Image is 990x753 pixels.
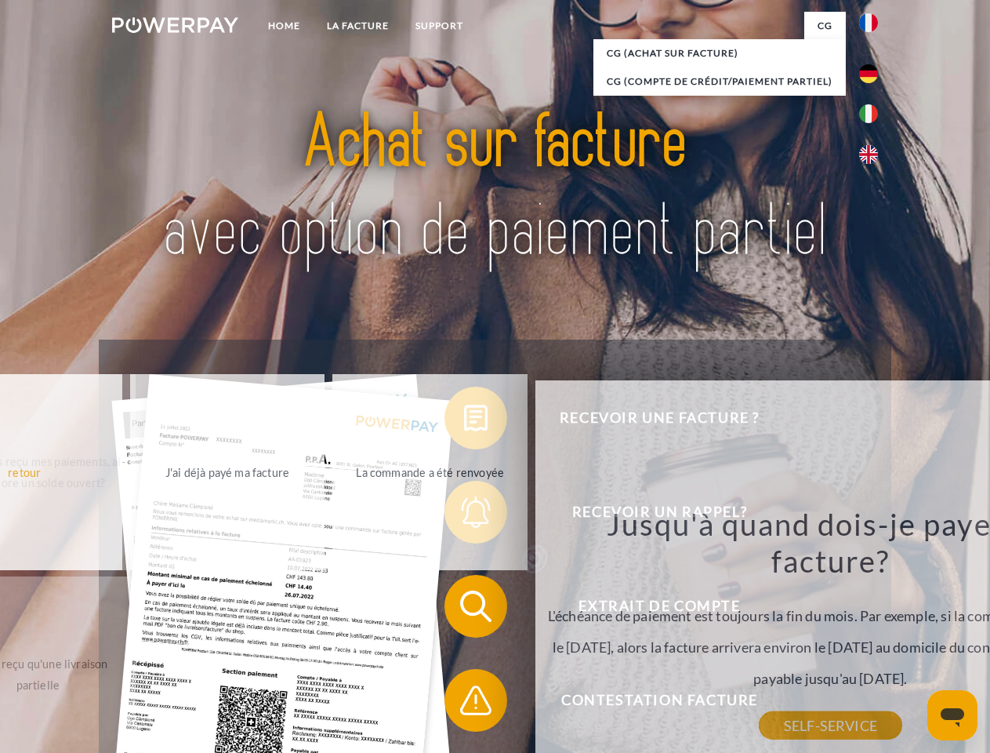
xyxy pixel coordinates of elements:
[859,13,878,32] img: fr
[456,587,495,626] img: qb_search.svg
[927,690,977,740] iframe: Bouton de lancement de la fenêtre de messagerie
[112,17,238,33] img: logo-powerpay-white.svg
[140,461,316,482] div: J'ai déjà payé ma facture
[255,12,314,40] a: Home
[804,12,846,40] a: CG
[402,12,477,40] a: Support
[859,104,878,123] img: it
[444,575,852,638] button: Extrait de compte
[456,681,495,720] img: qb_warning.svg
[593,67,846,96] a: CG (Compte de crédit/paiement partiel)
[150,75,840,300] img: title-powerpay_fr.svg
[314,12,402,40] a: LA FACTURE
[593,39,846,67] a: CG (achat sur facture)
[342,461,518,482] div: La commande a été renvoyée
[859,64,878,83] img: de
[859,145,878,164] img: en
[444,669,852,732] button: Contestation Facture
[759,711,902,740] a: SELF-SERVICE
